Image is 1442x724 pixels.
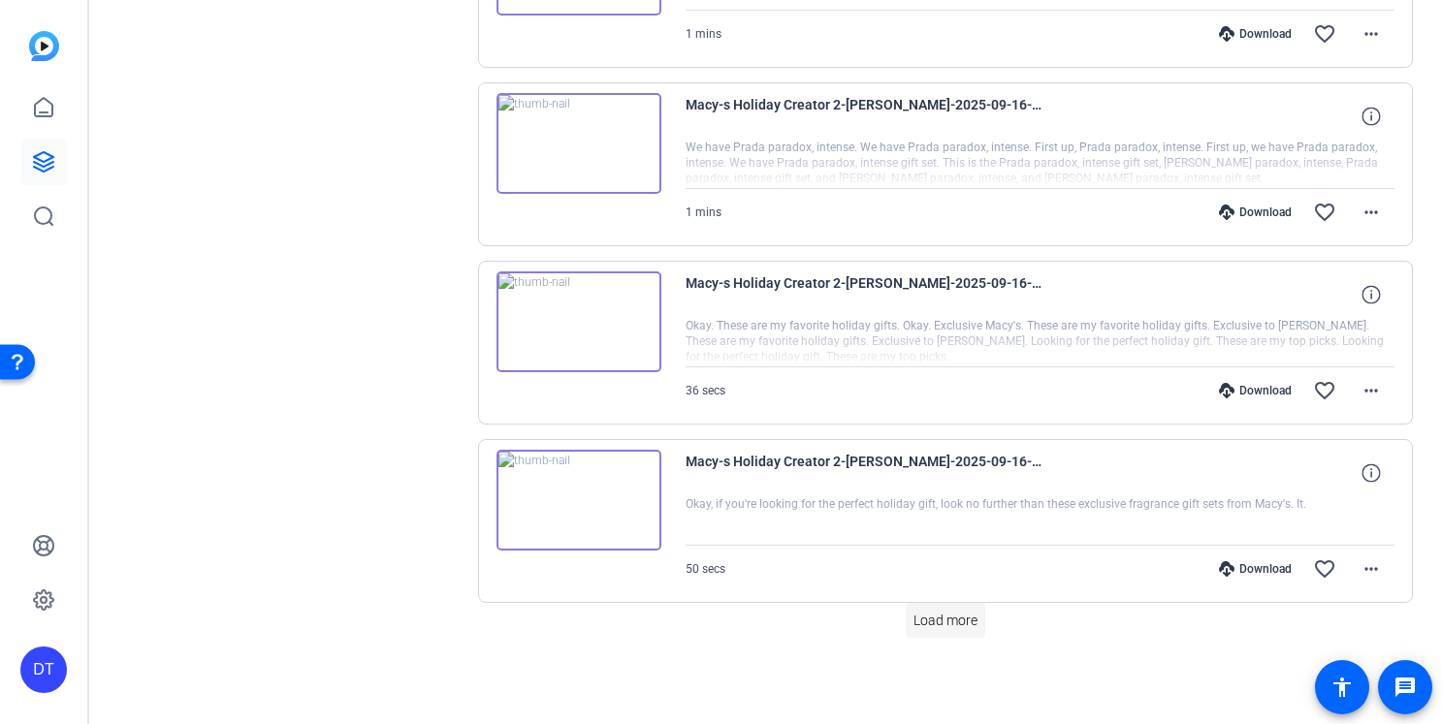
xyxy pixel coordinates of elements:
div: Download [1209,561,1301,577]
mat-icon: favorite_border [1313,379,1336,402]
mat-icon: accessibility [1330,676,1354,699]
span: 1 mins [686,205,721,219]
span: Macy-s Holiday Creator 2-[PERSON_NAME]-2025-09-16-13-23-58-622-0 [686,450,1044,496]
img: thumb-nail [497,450,661,551]
img: thumb-nail [497,93,661,194]
mat-icon: more_horiz [1360,379,1383,402]
div: Download [1209,383,1301,398]
span: Macy-s Holiday Creator 2-[PERSON_NAME]-2025-09-16-13-27-54-369-0 [686,271,1044,318]
mat-icon: more_horiz [1360,201,1383,224]
span: Macy-s Holiday Creator 2-[PERSON_NAME]-2025-09-16-13-29-54-653-0 [686,93,1044,140]
mat-icon: favorite_border [1313,22,1336,46]
div: Download [1209,26,1301,42]
button: Load more [906,603,985,638]
img: thumb-nail [497,271,661,372]
mat-icon: favorite_border [1313,201,1336,224]
mat-icon: message [1394,676,1417,699]
div: DT [20,646,67,693]
span: Load more [913,611,977,631]
span: 36 secs [686,384,725,397]
mat-icon: more_horiz [1360,557,1383,581]
span: 50 secs [686,562,725,576]
img: blue-gradient.svg [29,31,59,61]
span: 1 mins [686,27,721,41]
div: Download [1209,205,1301,220]
mat-icon: more_horiz [1360,22,1383,46]
mat-icon: favorite_border [1313,557,1336,581]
